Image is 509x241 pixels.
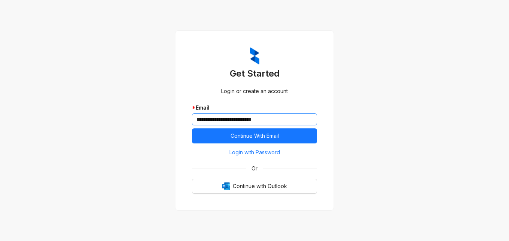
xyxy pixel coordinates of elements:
[233,182,287,190] span: Continue with Outlook
[231,132,279,140] span: Continue With Email
[192,128,317,143] button: Continue With Email
[192,68,317,80] h3: Get Started
[192,146,317,158] button: Login with Password
[192,104,317,112] div: Email
[192,87,317,95] div: Login or create an account
[246,164,263,173] span: Or
[229,148,280,157] span: Login with Password
[192,179,317,194] button: OutlookContinue with Outlook
[250,47,259,65] img: ZumaIcon
[222,182,230,190] img: Outlook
